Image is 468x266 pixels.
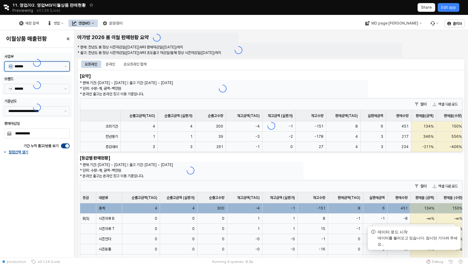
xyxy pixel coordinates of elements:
[361,20,425,27] div: MD page 이동
[120,61,150,68] div: 온오프라인 합계
[12,2,86,8] span: 11. 영업/02. 영업MD/이월상품 판매현황
[74,30,468,257] main: App Frame
[456,257,466,266] button: Help
[54,21,60,25] div: 영업
[432,259,443,264] span: Debug
[80,73,107,79] h6: [요약]
[446,257,456,266] button: History
[370,229,376,235] div: info
[4,121,20,126] span: 판매마감일
[37,8,60,13] p: v0.1.24 (Live)
[44,20,67,27] button: 영업
[109,21,123,25] div: 설정/관리
[25,21,39,25] div: 매장 검색
[80,155,140,161] h6: [등급별 판매현황]
[7,259,26,264] span: production
[81,61,101,68] div: 오프라인
[245,259,253,264] span: 0.3 s
[28,257,63,266] button: v0.1.24 (Live)
[212,259,245,264] div: Running 4 queries:
[421,5,432,10] p: Share
[9,150,28,155] p: 컬럼선택 열기
[378,236,457,246] label: 데이터를 불러오고 있습니다. 잠시만 기다려 주세요...
[15,20,42,27] button: 매장 검색
[361,20,425,27] button: MD page [PERSON_NAME]
[36,259,60,264] span: v0.1.24 (Live)
[371,21,418,25] div: MD page [PERSON_NAME]
[423,257,446,266] button: Debug
[441,5,456,10] p: Edit app
[378,229,408,235] h4: 데이터 로드 시작
[444,20,465,28] button: 클리브
[6,36,56,42] h4: 이월상품 매출현황
[68,20,98,27] button: 영업MD
[418,3,435,12] button: Share app
[99,20,126,27] button: 설정/관리
[12,6,63,15] div: Previewing v0.1.24 (Live)
[24,144,58,148] span: 기간 누적 출고/반품 보기
[12,7,33,14] span: Previewing
[438,3,459,12] button: Edit app
[106,61,115,68] div: 온라인
[85,61,97,68] div: 오프라인
[102,61,119,68] div: 온라인
[3,150,71,155] button: 컬럼선택 열기
[427,20,442,27] div: Menu item 6
[78,21,90,25] div: 영업MD
[124,61,146,68] div: 온오프라인 합계
[88,2,94,8] button: Add app to favorites
[453,21,462,26] p: 클리브
[33,6,63,15] button: Releases and History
